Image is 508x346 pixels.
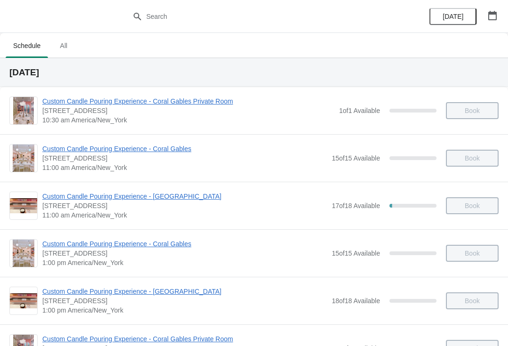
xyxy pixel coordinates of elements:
span: 1 of 1 Available [339,107,380,114]
span: [STREET_ADDRESS] [42,249,327,258]
img: Custom Candle Pouring Experience - Fort Lauderdale | 914 East Las Olas Boulevard, Fort Lauderdale... [10,293,37,309]
span: [STREET_ADDRESS] [42,201,327,210]
span: Custom Candle Pouring Experience - Coral Gables [42,239,327,249]
img: Custom Candle Pouring Experience - Coral Gables Private Room | 154 Giralda Avenue, Coral Gables, ... [13,97,34,124]
h2: [DATE] [9,68,499,77]
img: Custom Candle Pouring Experience - Coral Gables | 154 Giralda Avenue, Coral Gables, FL, USA | 11:... [13,145,35,172]
span: 11:00 am America/New_York [42,163,327,172]
input: Search [146,8,381,25]
span: 1:00 pm America/New_York [42,258,327,267]
img: Custom Candle Pouring Experience - Coral Gables | 154 Giralda Avenue, Coral Gables, FL, USA | 1:0... [13,240,35,267]
span: [STREET_ADDRESS] [42,153,327,163]
img: Custom Candle Pouring Experience - Fort Lauderdale | 914 East Las Olas Boulevard, Fort Lauderdale... [10,198,37,214]
span: Custom Candle Pouring Experience - [GEOGRAPHIC_DATA] [42,192,327,201]
span: [DATE] [443,13,463,20]
span: 11:00 am America/New_York [42,210,327,220]
span: 15 of 15 Available [332,249,380,257]
span: 15 of 15 Available [332,154,380,162]
span: Custom Candle Pouring Experience - [GEOGRAPHIC_DATA] [42,287,327,296]
span: Custom Candle Pouring Experience - Coral Gables Private Room [42,97,334,106]
span: Custom Candle Pouring Experience - Coral Gables Private Room [42,334,334,344]
span: 1:00 pm America/New_York [42,306,327,315]
span: Schedule [6,37,48,54]
span: Custom Candle Pouring Experience - Coral Gables [42,144,327,153]
button: [DATE] [429,8,476,25]
span: [STREET_ADDRESS] [42,296,327,306]
span: All [52,37,75,54]
span: 10:30 am America/New_York [42,115,334,125]
span: [STREET_ADDRESS] [42,106,334,115]
span: 18 of 18 Available [332,297,380,305]
span: 17 of 18 Available [332,202,380,209]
